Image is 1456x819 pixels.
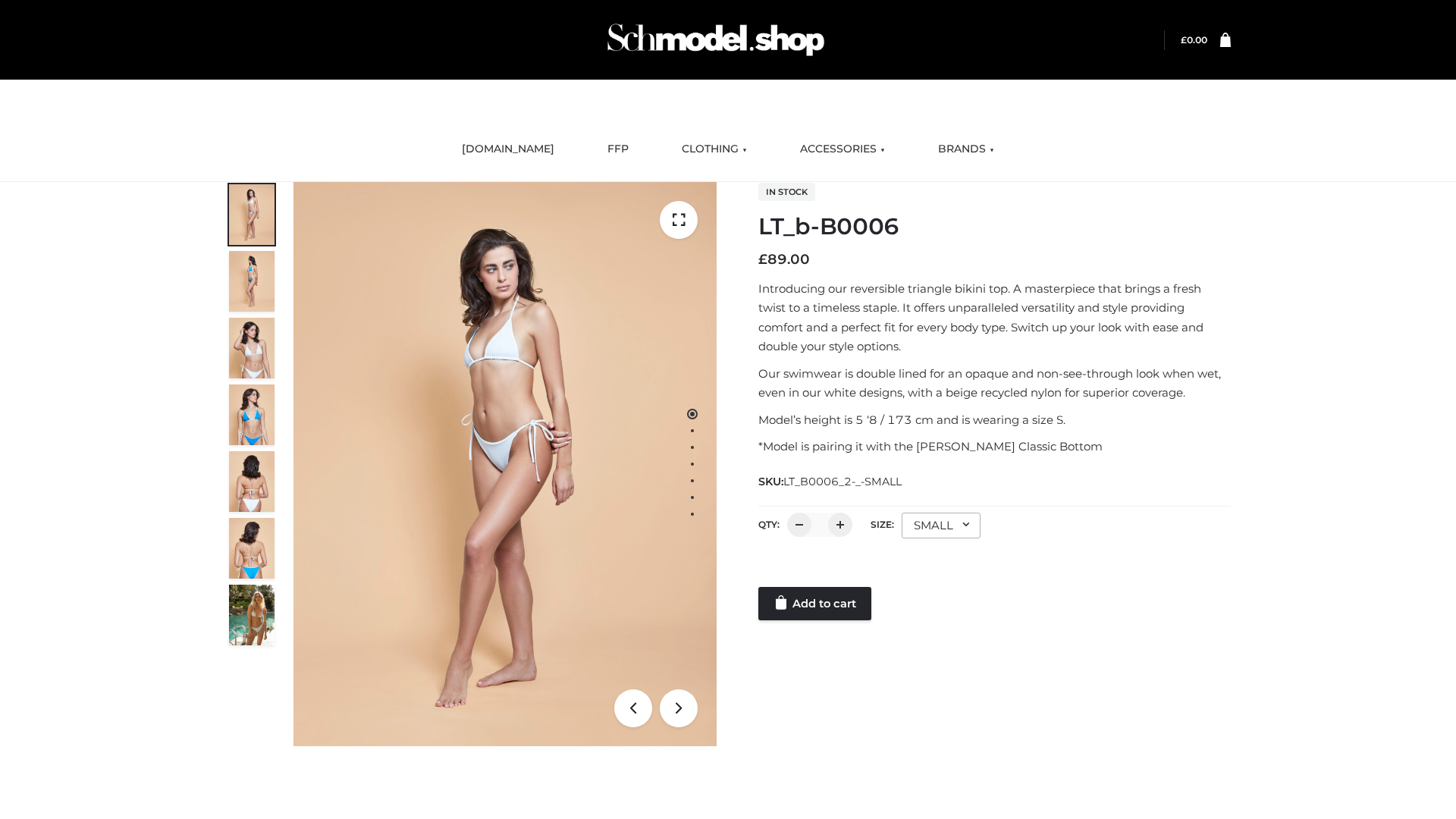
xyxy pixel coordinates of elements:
[871,519,894,530] label: Size:
[229,384,275,445] img: ArielClassicBikiniTop_CloudNine_AzureSky_OW114ECO_4-scaled.jpg
[1181,34,1207,45] bdi: 0.00
[602,10,830,70] img: Schmodel Admin 964
[229,518,275,579] img: ArielClassicBikiniTop_CloudNine_AzureSky_OW114ECO_8-scaled.jpg
[758,410,1231,430] p: Model’s height is 5 ‘8 / 173 cm and is wearing a size S.
[758,279,1231,356] p: Introducing our reversible triangle bikini top. A masterpiece that brings a fresh twist to a time...
[758,587,871,620] a: Add to cart
[450,133,566,166] a: [DOMAIN_NAME]
[1181,34,1207,45] a: £0.00
[783,475,902,488] span: LT_B0006_2-_-SMALL
[758,251,767,268] span: £
[229,585,275,645] img: Arieltop_CloudNine_AzureSky2.jpg
[758,472,903,491] span: SKU:
[758,213,1231,240] h1: LT_b-B0006
[927,133,1006,166] a: BRANDS
[229,251,275,312] img: ArielClassicBikiniTop_CloudNine_AzureSky_OW114ECO_2-scaled.jpg
[229,318,275,378] img: ArielClassicBikiniTop_CloudNine_AzureSky_OW114ECO_3-scaled.jpg
[758,364,1231,403] p: Our swimwear is double lined for an opaque and non-see-through look when wet, even in our white d...
[1181,34,1187,45] span: £
[902,513,981,538] div: SMALL
[670,133,758,166] a: CLOTHING
[758,251,810,268] bdi: 89.00
[758,519,780,530] label: QTY:
[758,183,815,201] span: In stock
[758,437,1231,457] p: *Model is pairing it with the [PERSON_NAME] Classic Bottom
[789,133,896,166] a: ACCESSORIES
[293,182,717,746] img: ArielClassicBikiniTop_CloudNine_AzureSky_OW114ECO_1
[229,184,275,245] img: ArielClassicBikiniTop_CloudNine_AzureSky_OW114ECO_1-scaled.jpg
[596,133,640,166] a: FFP
[229,451,275,512] img: ArielClassicBikiniTop_CloudNine_AzureSky_OW114ECO_7-scaled.jpg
